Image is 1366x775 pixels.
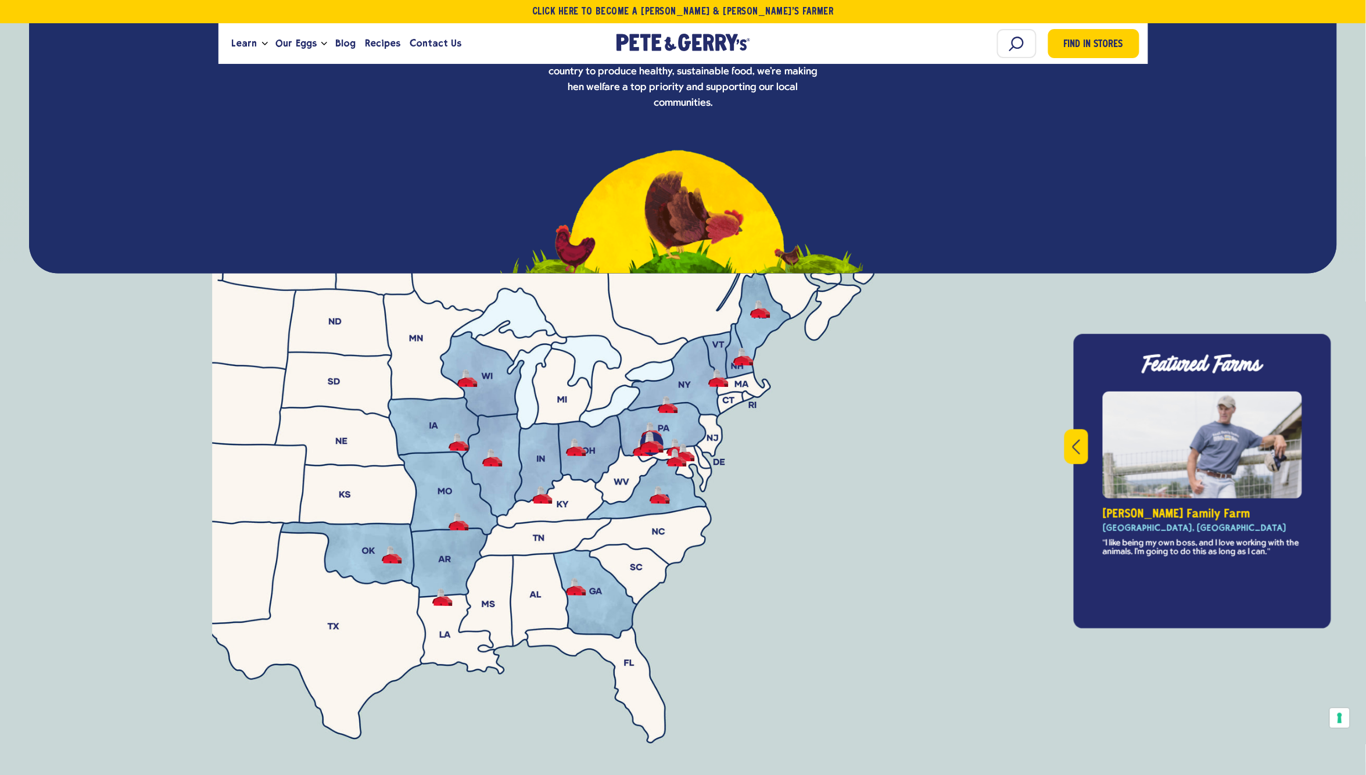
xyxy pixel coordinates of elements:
[1103,392,1302,575] div: slide 8 of 8
[997,29,1037,58] input: Search
[1088,392,1317,615] div: Pete & Gerry's farm families carousel
[449,513,469,531] button: -
[410,36,461,51] span: Contact Us
[1048,29,1139,58] a: Find in Stores
[365,36,400,51] span: Recipes
[666,439,687,457] button: Bomgardner Family Farm - Lebanon County, PA
[1103,522,1286,533] strong: [GEOGRAPHIC_DATA], [GEOGRAPHIC_DATA]
[641,433,662,451] button: Zimmerman Family Farm - Union County, PA
[666,449,687,467] button: Crouse Family Farm - Lebanon County, PA
[227,28,262,59] a: Learn
[1330,708,1350,728] button: Your consent preferences for tracking technologies
[1064,37,1123,53] span: Find in Stores
[382,546,402,564] button: -
[232,36,257,51] span: Learn
[405,28,466,59] a: Contact Us
[276,36,317,51] span: Our Eggs
[360,28,405,59] a: Recipes
[566,578,586,596] button: -
[658,396,678,414] button: -
[733,348,754,366] button: Giovagnoli Family Farm - Boscawen, NH
[449,433,469,451] button: -
[650,486,670,504] button: -
[1088,349,1317,381] h3: Featured Farms
[675,444,695,462] button: Breckbill Family Farm - Lancaster County, PA
[271,28,321,59] a: Our Eggs
[432,589,453,607] button: -
[566,439,586,457] button: -
[335,36,356,51] span: Blog
[750,300,770,318] button: -
[641,422,662,440] button: Dersham Family Farm - Union County, PA
[457,369,478,387] button: -
[1064,430,1088,465] button: Previous
[1103,539,1302,557] p: "I like being my own boss, and I love working with the animals. I’m going to do this as long as I...
[544,48,823,111] p: By partnering with like-minded family farmers across the country to produce healthy, sustainable ...
[532,486,553,504] button: -
[321,42,327,46] button: Open the dropdown menu for Our Eggs
[262,42,268,46] button: Open the dropdown menu for Learn
[482,449,503,467] button: -
[708,369,729,387] button: Miller Family Farm - Caledonia County, VT
[633,439,653,457] button: Nolt Family Farm - Perry County, PA
[331,28,360,59] a: Blog
[1103,508,1302,521] h4: [PERSON_NAME] Family Farm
